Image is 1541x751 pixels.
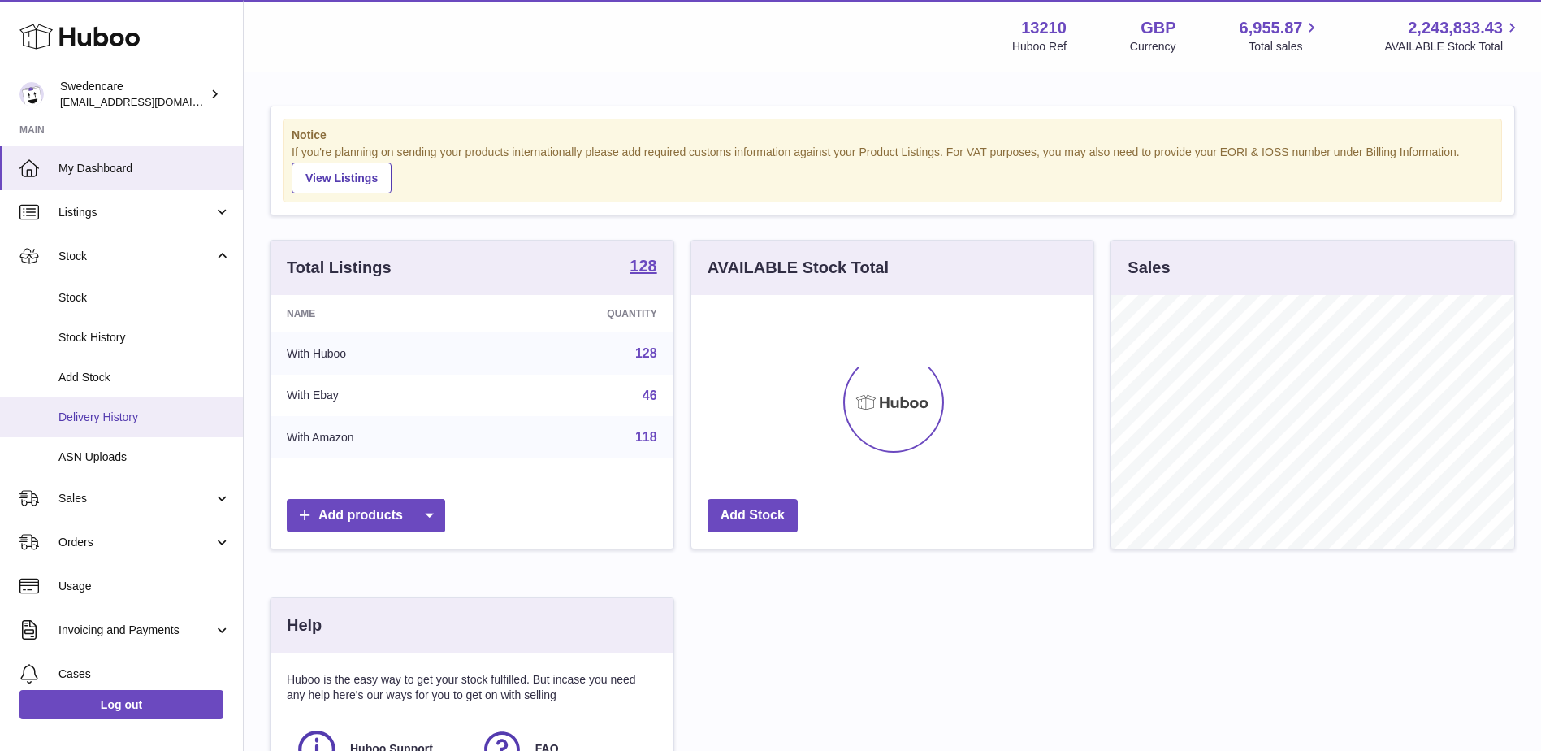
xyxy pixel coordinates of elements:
a: 6,955.87 Total sales [1240,17,1322,54]
span: Listings [58,205,214,220]
a: 46 [643,389,657,402]
strong: Notice [292,128,1493,143]
span: Sales [58,491,214,506]
span: Orders [58,535,214,550]
a: Add Stock [708,499,798,532]
div: Swedencare [60,79,206,110]
span: AVAILABLE Stock Total [1384,39,1522,54]
a: Log out [19,690,223,719]
a: View Listings [292,163,392,193]
span: Invoicing and Payments [58,623,214,638]
a: Add products [287,499,445,532]
span: Stock History [58,330,231,345]
td: With Huboo [271,332,491,375]
th: Quantity [491,295,673,332]
span: My Dashboard [58,161,231,176]
td: With Amazon [271,416,491,458]
span: Add Stock [58,370,231,385]
span: Total sales [1249,39,1321,54]
div: If you're planning on sending your products internationally please add required customs informati... [292,145,1493,193]
span: Cases [58,666,231,682]
div: Currency [1130,39,1176,54]
span: Stock [58,249,214,264]
td: With Ebay [271,375,491,417]
span: 2,243,833.43 [1408,17,1503,39]
a: 118 [635,430,657,444]
th: Name [271,295,491,332]
strong: 128 [630,258,656,274]
strong: GBP [1141,17,1175,39]
strong: 13210 [1021,17,1067,39]
span: Usage [58,579,231,594]
span: 6,955.87 [1240,17,1303,39]
span: Stock [58,290,231,306]
h3: AVAILABLE Stock Total [708,257,889,279]
a: 128 [635,346,657,360]
a: 2,243,833.43 AVAILABLE Stock Total [1384,17,1522,54]
span: ASN Uploads [58,449,231,465]
span: [EMAIL_ADDRESS][DOMAIN_NAME] [60,95,239,108]
span: Delivery History [58,410,231,425]
h3: Sales [1128,257,1170,279]
img: gemma.horsfield@swedencare.co.uk [19,82,44,106]
h3: Help [287,614,322,636]
p: Huboo is the easy way to get your stock fulfilled. But incase you need any help here's our ways f... [287,672,657,703]
div: Huboo Ref [1012,39,1067,54]
a: 128 [630,258,656,277]
h3: Total Listings [287,257,392,279]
